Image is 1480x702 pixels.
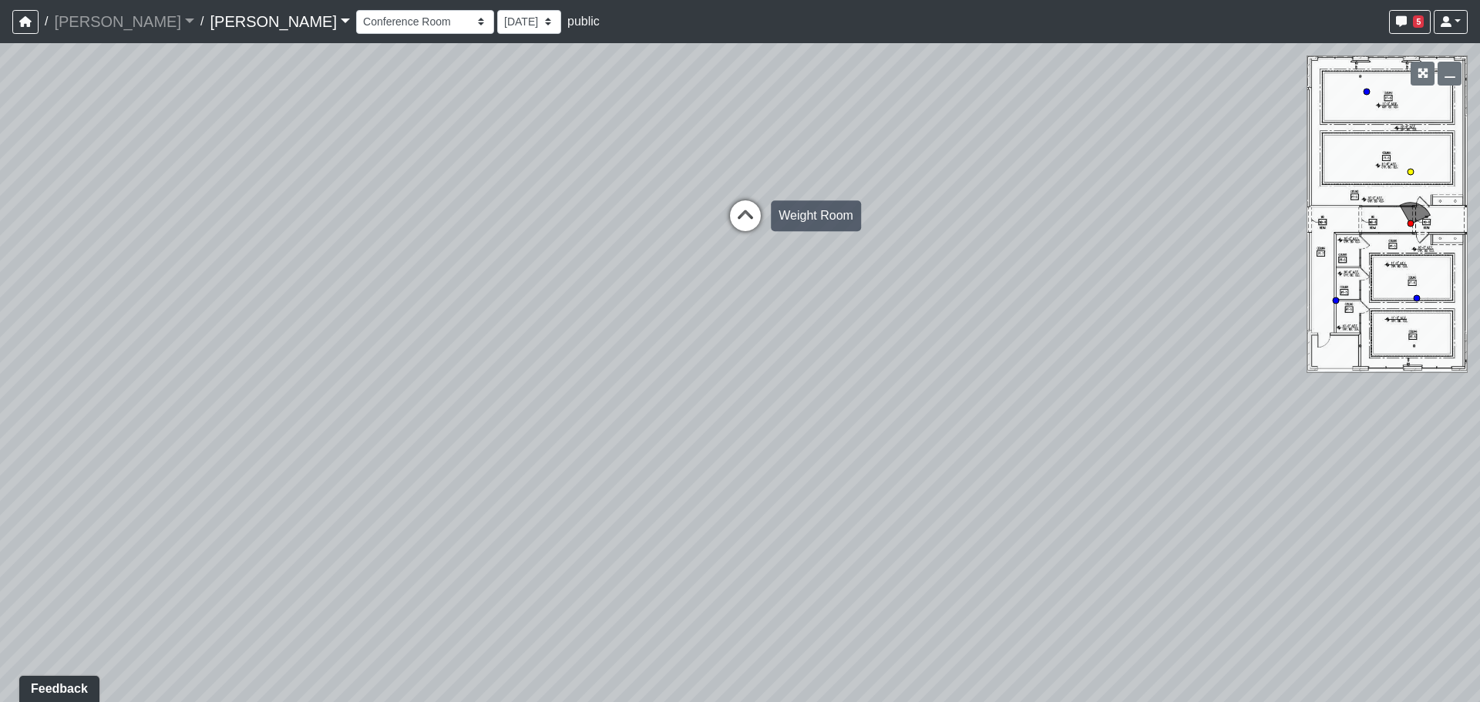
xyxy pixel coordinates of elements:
button: 5 [1389,10,1431,34]
span: / [194,6,210,37]
span: 5 [1413,15,1424,28]
a: [PERSON_NAME] [54,6,194,37]
span: / [39,6,54,37]
a: [PERSON_NAME] [210,6,350,37]
div: Weight Room [771,200,861,231]
span: public [567,15,600,28]
iframe: Ybug feedback widget [12,671,103,702]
